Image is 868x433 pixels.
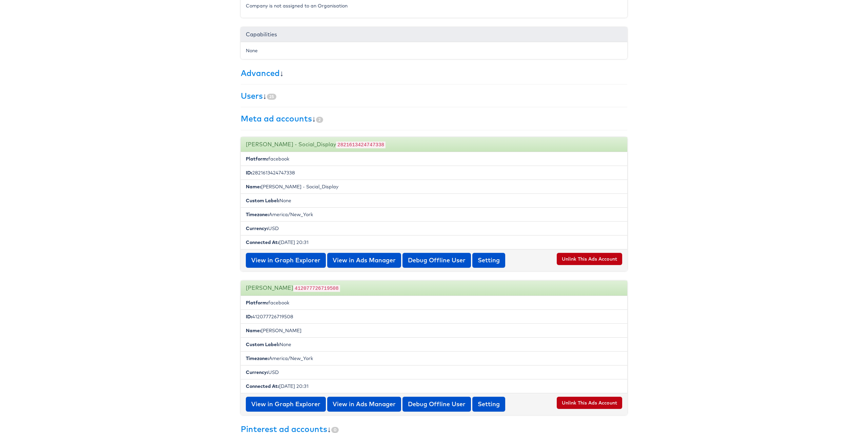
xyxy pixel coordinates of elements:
span: 25 [267,94,276,100]
a: Users [241,91,263,101]
b: Name: [246,327,261,334]
b: ID: [246,170,252,176]
div: Capabilities [241,27,627,42]
h3: ↓ [241,69,627,77]
b: Platform: [246,300,268,306]
div: [PERSON_NAME] - Social_Display [241,137,627,152]
code: 2821613424747338 [336,142,386,148]
li: facebook [241,296,627,310]
b: Custom Label: [246,197,279,204]
a: View in Graph Explorer [246,397,326,412]
b: Timezone: [246,211,269,218]
b: Connected At: [246,383,279,389]
li: [DATE] 20:31 [241,235,627,249]
li: [DATE] 20:31 [241,379,627,393]
li: USD [241,365,627,379]
div: [PERSON_NAME] [241,281,627,296]
li: None [241,337,627,352]
li: [PERSON_NAME] [241,323,627,338]
li: America/New_York [241,351,627,365]
li: USD [241,221,627,236]
b: Platform: [246,156,268,162]
div: None [246,47,622,54]
b: Custom Label: [246,341,279,347]
code: 412077726719508 [293,285,340,292]
b: Currency: [246,225,268,231]
p: Company is not assigned to an Organisation [246,2,622,9]
a: View in Graph Explorer [246,253,326,268]
li: facebook [241,152,627,166]
li: 2821613424747338 [241,166,627,180]
li: America/New_York [241,207,627,222]
span: 2 [316,117,323,123]
b: ID: [246,314,252,320]
button: Unlink This Ads Account [557,253,622,265]
li: [PERSON_NAME] - Social_Display [241,180,627,194]
a: Meta ad accounts [241,113,312,124]
h3: ↓ [241,91,627,100]
h3: ↓ [241,114,627,123]
button: Setting [472,397,505,412]
a: Debug Offline User [402,397,471,412]
li: None [241,193,627,208]
button: Setting [472,253,505,268]
a: View in Ads Manager [327,253,401,268]
button: Unlink This Ads Account [557,397,622,409]
a: Advanced [241,68,280,78]
b: Timezone: [246,355,269,361]
a: View in Ads Manager [327,397,401,412]
b: Connected At: [246,239,279,245]
li: 412077726719508 [241,309,627,324]
b: Currency: [246,369,268,375]
b: Name: [246,184,261,190]
span: 0 [331,427,339,433]
a: Debug Offline User [402,253,471,268]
